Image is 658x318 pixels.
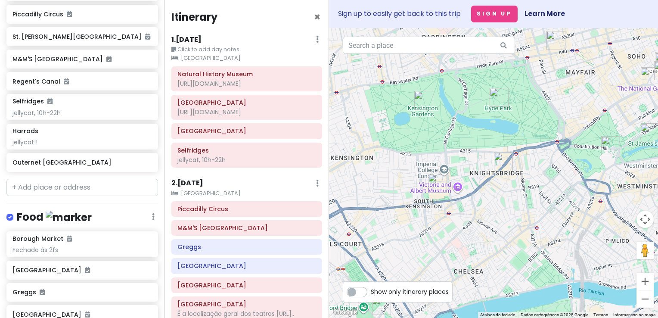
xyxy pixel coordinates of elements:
[12,33,152,41] h6: St. [PERSON_NAME][GEOGRAPHIC_DATA]
[171,189,322,198] small: [GEOGRAPHIC_DATA]
[17,210,92,224] h4: Food
[177,300,316,308] h6: West End
[636,273,654,290] button: Aumentar o zoom
[636,211,654,228] button: Controles da câmera no mapa
[12,109,152,117] div: jellycat, 10h-22h
[372,296,391,315] div: Stamford Bridge Hotel London
[177,262,316,270] h6: Chinatown
[471,6,518,22] button: Sign Up
[12,288,152,296] h6: Greggs
[177,243,316,251] h6: Greggs
[12,10,152,18] h6: Piccadilly Circus
[613,312,655,317] a: Informar erro no mapa
[331,307,360,318] img: Google
[177,80,316,87] div: [URL][DOMAIN_NAME]
[6,179,158,196] input: + Add place or address
[12,97,53,105] h6: Selfridges
[636,290,654,308] button: Diminuir o zoom
[12,138,152,146] div: jellycat!!
[145,34,150,40] i: Added to itinerary
[343,37,515,54] input: Search a place
[177,147,316,154] h6: Selfridges
[601,136,620,155] div: Palácio de Buckingham
[314,12,320,22] button: Close
[593,312,608,317] a: Termos (abre em uma nova guia)
[177,156,316,164] div: jellycat, 10h-22h
[47,98,53,104] i: Added to itinerary
[177,205,316,213] h6: Piccadilly Circus
[414,91,433,110] div: Kensington Gardens
[494,152,513,171] div: Harrods
[64,78,69,84] i: Added to itinerary
[171,10,217,24] h4: Itinerary
[171,179,203,188] h6: 2 . [DATE]
[480,312,515,318] button: Atalhos do teclado
[177,224,316,232] h6: M&M'S London
[314,10,320,24] span: Close itinerary
[171,45,322,54] small: Click to add day notes
[428,174,447,193] div: Natural History Museum
[636,242,654,259] button: Arraste o Pegman até o mapa para abrir o Street View
[490,88,509,107] div: Hyde Park
[521,312,588,317] span: Dados cartográficos ©2025 Google
[67,11,72,17] i: Added to itinerary
[171,35,202,44] h6: 1 . [DATE]
[67,236,72,242] i: Added to itinerary
[12,235,72,243] h6: Borough Market
[12,159,152,166] h6: Outernet [GEOGRAPHIC_DATA]
[12,266,152,274] h6: [GEOGRAPHIC_DATA]
[46,211,92,224] img: marker
[177,310,316,318] div: É a localização geral dos teatros [URL]..
[106,56,112,62] i: Added to itinerary
[177,70,316,78] h6: Natural History Museum
[12,127,38,135] h6: Harrods
[177,127,316,135] h6: Kensington Gardens
[12,78,152,85] h6: Regent's Canal
[12,246,152,254] div: Fechado às 2fs
[177,108,316,116] div: [URL][DOMAIN_NAME]
[546,31,565,50] div: Selfridges
[177,281,316,289] h6: Covent Garden
[12,55,152,63] h6: M&M'S [GEOGRAPHIC_DATA]
[177,99,316,106] h6: Hyde Park
[331,307,360,318] a: Abrir esta área no Google Maps (abre uma nova janela)
[371,287,449,296] span: Show only itinerary places
[171,54,322,62] small: [GEOGRAPHIC_DATA]
[525,9,565,19] a: Learn More
[85,312,90,318] i: Added to itinerary
[40,289,45,295] i: Added to itinerary
[85,267,90,273] i: Added to itinerary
